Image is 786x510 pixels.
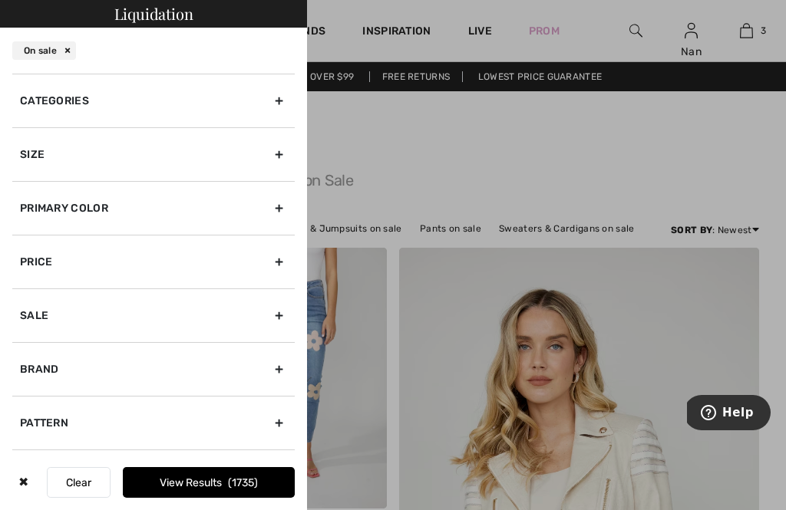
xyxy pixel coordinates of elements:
[123,467,295,498] button: View Results1735
[12,342,295,396] div: Brand
[12,467,35,498] div: ✖
[12,41,76,60] div: On sale
[687,395,771,433] iframe: Opens a widget where you can find more information
[12,288,295,342] div: Sale
[12,449,295,503] div: Sleeve length
[47,467,111,498] button: Clear
[12,127,295,181] div: Size
[12,235,295,288] div: Price
[12,396,295,449] div: Pattern
[12,181,295,235] div: Primary Color
[228,476,258,489] span: 1735
[12,74,295,127] div: Categories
